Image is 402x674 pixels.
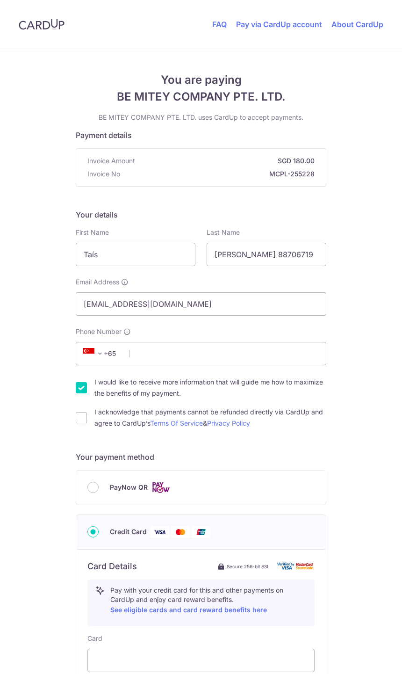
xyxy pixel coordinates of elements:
label: Card [87,634,102,643]
span: +65 [80,348,122,359]
h5: Payment details [76,130,326,141]
span: Email Address [76,277,119,287]
span: Invoice Amount [87,156,135,166]
span: Secure 256-bit SSL [227,563,270,570]
img: CardUp [19,19,65,30]
span: +65 [83,348,106,359]
span: BE MITEY COMPANY PTE. LTD. [76,88,326,105]
a: FAQ [212,20,227,29]
span: Credit Card [110,526,147,537]
span: PayNow QR [110,482,148,493]
a: Privacy Policy [207,419,250,427]
p: BE MITEY COMPANY PTE. LTD. uses CardUp to accept payments. [76,113,326,122]
span: Phone Number [76,327,122,336]
label: I would like to receive more information that will guide me how to maximize the benefits of my pa... [94,377,326,399]
label: Last Name [207,228,240,237]
a: About CardUp [331,20,383,29]
a: Terms Of Service [150,419,203,427]
img: card secure [277,562,315,570]
span: You are paying [76,72,326,88]
img: Union Pay [192,526,210,538]
img: Cards logo [151,482,170,493]
label: I acknowledge that payments cannot be refunded directly via CardUp and agree to CardUp’s & [94,406,326,429]
div: PayNow QR Cards logo [87,482,315,493]
h5: Your payment method [76,451,326,463]
span: Invoice No [87,169,120,179]
img: Mastercard [171,526,190,538]
img: Visa [151,526,169,538]
div: Credit Card Visa Mastercard Union Pay [87,526,315,538]
strong: MCPL-255228 [124,169,315,179]
input: Email address [76,292,326,316]
iframe: Secure card payment input frame [95,655,307,666]
label: First Name [76,228,109,237]
strong: SGD 180.00 [139,156,315,166]
a: See eligible cards and card reward benefits here [110,606,267,614]
input: First name [76,243,195,266]
input: Last name [207,243,326,266]
p: Pay with your credit card for this and other payments on CardUp and enjoy card reward benefits. [110,586,307,616]
a: Pay via CardUp account [236,20,322,29]
h6: Card Details [87,561,137,572]
h5: Your details [76,209,326,220]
